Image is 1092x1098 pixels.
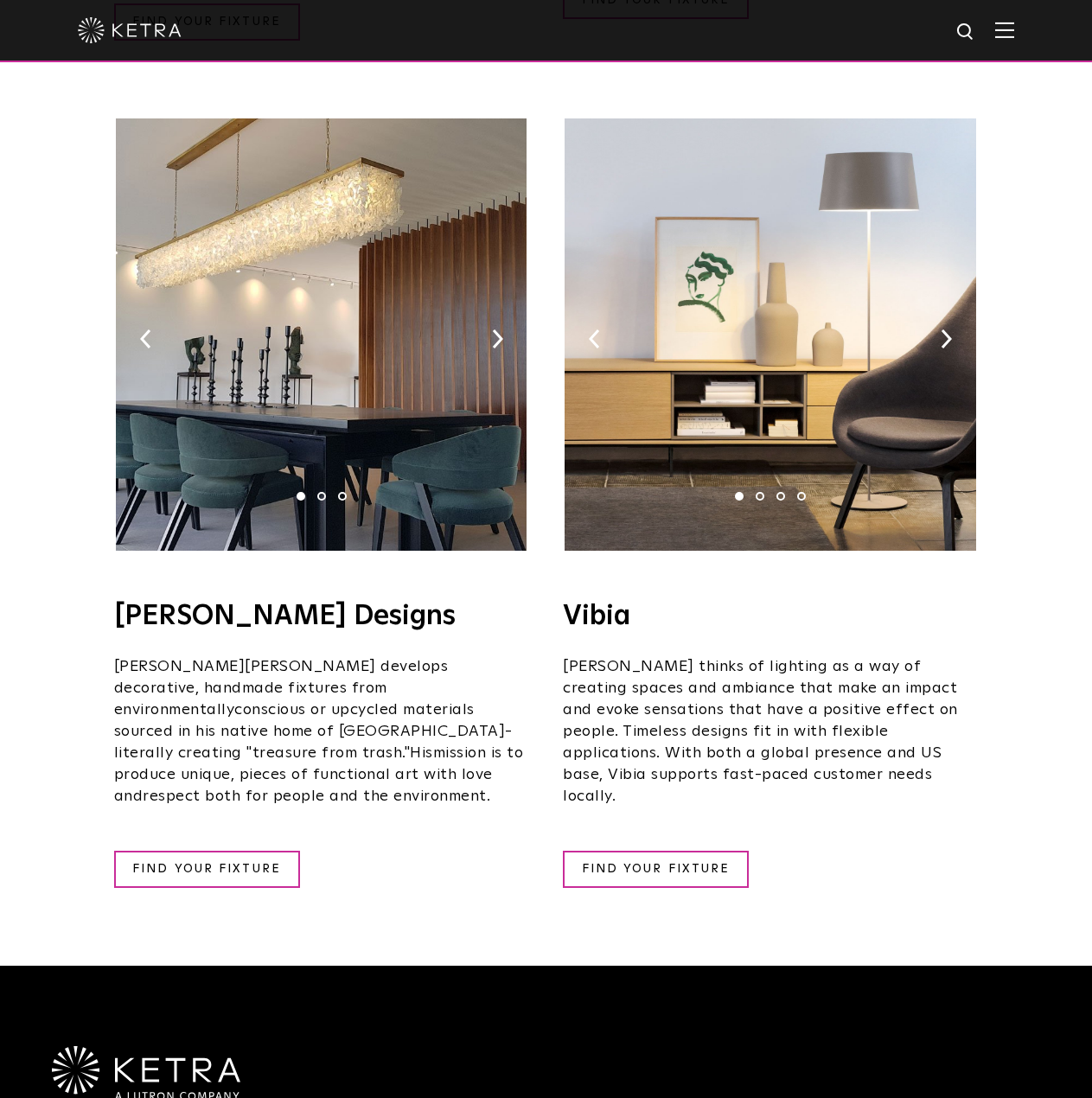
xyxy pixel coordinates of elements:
[995,22,1014,38] img: Hamburger%20Nav.svg
[565,118,975,551] img: VIBIA_KetraReadySolutions-02.jpg
[492,329,503,348] img: arrow-right-black.svg
[563,656,978,808] p: [PERSON_NAME] thinks of lighting as a way of creating spaces and ambiance that make an impact and...
[114,702,513,761] span: conscious or upcycled materials sourced in his native home of [GEOGRAPHIC_DATA]- literally creati...
[78,17,182,43] img: ketra-logo-2019-white
[116,118,527,551] img: Pikus_KetraReadySolutions-02.jpg
[563,851,749,888] a: FIND YOUR FIXTURE
[410,745,433,761] span: His
[143,788,490,804] span: respect both for people and the environment.
[589,329,600,348] img: arrow-left-black.svg
[140,329,151,348] img: arrow-left-black.svg
[114,659,246,674] span: [PERSON_NAME]
[114,851,300,888] a: FIND YOUR FIXTURE
[114,659,449,718] span: develops decorative, handmade fixtures from environmentally
[955,22,977,43] img: search icon
[245,659,376,674] span: [PERSON_NAME]
[563,603,978,630] h4: Vibia
[941,329,952,348] img: arrow-right-black.svg
[114,603,529,630] h4: [PERSON_NAME] Designs​
[114,745,524,804] span: mission is to produce unique, pieces of functional art with love and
